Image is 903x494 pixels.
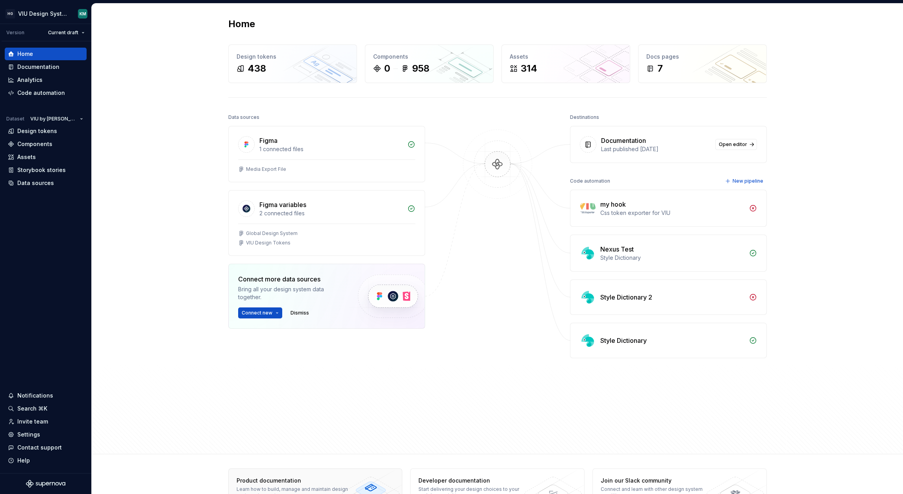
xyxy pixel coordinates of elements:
[27,113,87,124] button: VIU by [PERSON_NAME]
[237,53,349,61] div: Design tokens
[17,50,33,58] div: Home
[228,190,425,256] a: Figma variables2 connected filesGlobal Design SystemVIU Design Tokens
[5,402,87,415] button: Search ⌘K
[17,444,62,451] div: Contact support
[5,164,87,176] a: Storybook stories
[228,18,255,30] h2: Home
[237,477,351,485] div: Product documentation
[18,10,68,18] div: VIU Design System
[17,179,54,187] div: Data sources
[638,44,767,83] a: Docs pages7
[248,62,266,75] div: 438
[228,44,357,83] a: Design tokens438
[600,209,744,217] div: Css token exporter for VIU
[365,44,494,83] a: Components0958
[17,127,57,135] div: Design tokens
[80,11,86,17] div: KM
[246,166,286,172] div: Media Export File
[373,53,485,61] div: Components
[719,141,747,148] span: Open editor
[5,415,87,428] a: Invite team
[238,274,344,284] div: Connect more data sources
[238,307,282,318] button: Connect new
[17,418,48,426] div: Invite team
[246,240,291,246] div: VIU Design Tokens
[501,44,630,83] a: Assets314
[17,392,53,400] div: Notifications
[733,178,763,184] span: New pipeline
[17,166,66,174] div: Storybook stories
[418,477,533,485] div: Developer documentation
[6,9,15,19] div: HG
[5,125,87,137] a: Design tokens
[521,62,537,75] div: 314
[5,177,87,189] a: Data sources
[601,136,646,145] div: Documentation
[5,87,87,99] a: Code automation
[5,138,87,150] a: Components
[5,48,87,60] a: Home
[17,63,59,71] div: Documentation
[5,454,87,467] button: Help
[238,285,344,301] div: Bring all your design system data together.
[5,61,87,73] a: Documentation
[570,112,599,123] div: Destinations
[510,53,622,61] div: Assets
[412,62,429,75] div: 958
[259,200,306,209] div: Figma variables
[6,30,24,36] div: Version
[600,292,652,302] div: Style Dictionary 2
[601,477,715,485] div: Join our Slack community
[5,151,87,163] a: Assets
[287,307,313,318] button: Dismiss
[600,336,647,345] div: Style Dictionary
[17,431,40,438] div: Settings
[291,310,309,316] span: Dismiss
[17,89,65,97] div: Code automation
[17,457,30,464] div: Help
[5,74,87,86] a: Analytics
[5,389,87,402] button: Notifications
[259,209,403,217] div: 2 connected files
[44,27,88,38] button: Current draft
[384,62,390,75] div: 0
[646,53,759,61] div: Docs pages
[26,480,65,488] svg: Supernova Logo
[657,62,663,75] div: 7
[600,254,744,262] div: Style Dictionary
[228,112,259,123] div: Data sources
[2,5,90,22] button: HGVIU Design SystemKM
[17,153,36,161] div: Assets
[600,200,626,209] div: my hook
[6,116,24,122] div: Dataset
[17,140,52,148] div: Components
[570,176,610,187] div: Code automation
[30,116,77,122] span: VIU by [PERSON_NAME]
[259,136,278,145] div: Figma
[5,428,87,441] a: Settings
[723,176,767,187] button: New pipeline
[48,30,78,36] span: Current draft
[17,405,47,413] div: Search ⌘K
[17,76,43,84] div: Analytics
[246,230,298,237] div: Global Design System
[600,244,634,254] div: Nexus Test
[601,145,711,153] div: Last published [DATE]
[242,310,272,316] span: Connect new
[715,139,757,150] a: Open editor
[259,145,403,153] div: 1 connected files
[228,126,425,182] a: Figma1 connected filesMedia Export File
[5,441,87,454] button: Contact support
